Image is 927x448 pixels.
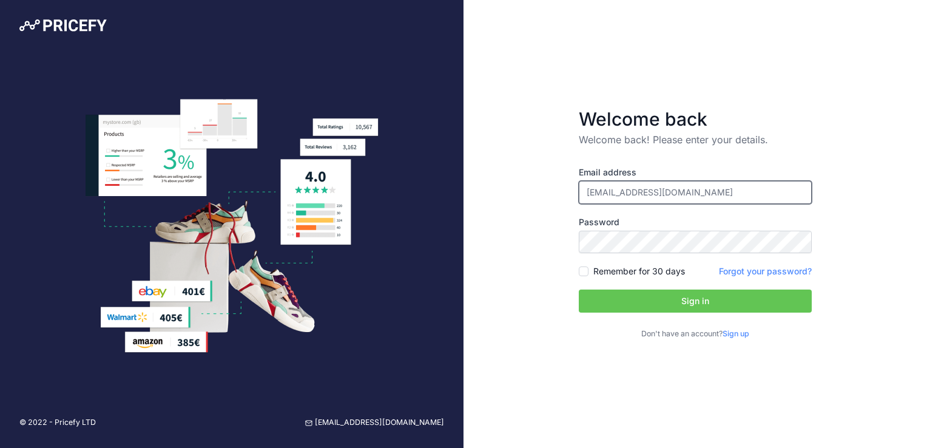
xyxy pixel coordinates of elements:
[305,417,444,429] a: [EMAIL_ADDRESS][DOMAIN_NAME]
[19,417,96,429] p: © 2022 - Pricefy LTD
[719,266,812,276] a: Forgot your password?
[593,265,685,277] label: Remember for 30 days
[579,290,812,313] button: Sign in
[579,181,812,204] input: Enter your email
[579,108,812,130] h3: Welcome back
[579,328,812,340] p: Don't have an account?
[579,132,812,147] p: Welcome back! Please enter your details.
[19,19,107,32] img: Pricefy
[579,216,812,228] label: Password
[723,329,749,338] a: Sign up
[579,166,812,178] label: Email address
